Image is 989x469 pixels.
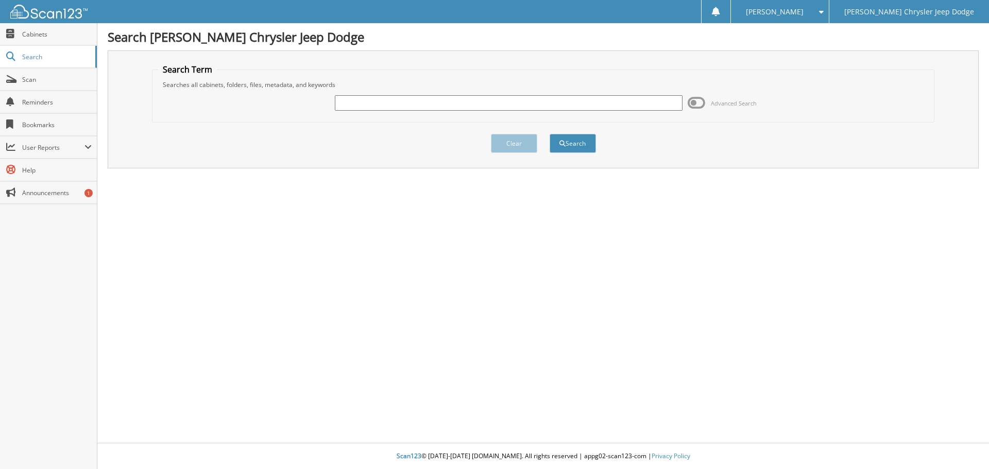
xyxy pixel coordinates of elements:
[22,98,92,107] span: Reminders
[22,30,92,39] span: Cabinets
[22,120,92,129] span: Bookmarks
[491,134,537,153] button: Clear
[22,53,90,61] span: Search
[158,80,929,89] div: Searches all cabinets, folders, files, metadata, and keywords
[22,75,92,84] span: Scan
[937,420,989,469] iframe: Chat Widget
[22,143,84,152] span: User Reports
[108,28,979,45] h1: Search [PERSON_NAME] Chrysler Jeep Dodge
[844,9,974,15] span: [PERSON_NAME] Chrysler Jeep Dodge
[397,451,421,460] span: Scan123
[158,64,217,75] legend: Search Term
[652,451,690,460] a: Privacy Policy
[97,444,989,469] div: © [DATE]-[DATE] [DOMAIN_NAME]. All rights reserved | appg02-scan123-com |
[550,134,596,153] button: Search
[10,5,88,19] img: scan123-logo-white.svg
[22,166,92,175] span: Help
[84,189,93,197] div: 1
[746,9,804,15] span: [PERSON_NAME]
[711,99,757,107] span: Advanced Search
[22,188,92,197] span: Announcements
